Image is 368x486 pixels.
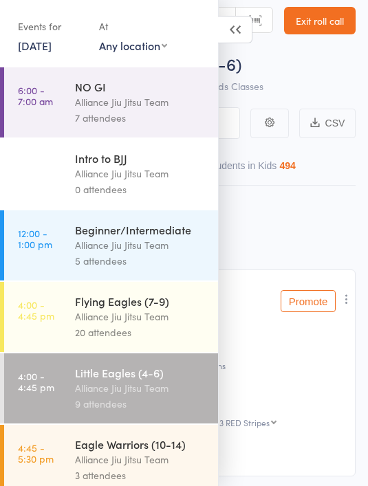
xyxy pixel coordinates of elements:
button: CSV [299,109,356,138]
a: 4:00 -4:45 pmLittle Eagles (4-6)Alliance Jiu Jitsu Team9 attendees [4,353,218,423]
button: Promote [281,290,336,312]
div: Beginner/Intermediate [75,222,206,237]
div: Events for [18,15,85,38]
div: Eagle Warriors (10-14) [75,437,206,452]
a: [DATE] [18,38,52,53]
a: 12:00 -1:00 pmBeginner/IntermediateAlliance Jiu Jitsu Team5 attendees [4,210,218,280]
a: Exit roll call [284,7,356,34]
span: Kids Classes [210,79,263,93]
time: 6:00 - 7:00 am [18,85,53,107]
time: 4:00 - 4:45 pm [18,299,54,321]
div: Alliance Jiu Jitsu Team [75,166,206,181]
a: 4:00 -4:45 pmFlying Eagles (7-9)Alliance Jiu Jitsu Team20 attendees [4,282,218,352]
time: 12:00 - 1:00 pm [18,228,52,250]
div: 5 attendees [75,253,206,269]
div: 7 attendees [75,110,206,126]
div: 494 [279,160,295,171]
div: At [99,15,167,38]
div: Little Eagles (4-6) [75,365,206,380]
div: Alliance Jiu Jitsu Team [75,94,206,110]
div: Alliance Jiu Jitsu Team [75,309,206,324]
a: 12:00 -12:45 pmIntro to BJJAlliance Jiu Jitsu Team0 attendees [4,139,218,209]
div: Flying Eagles (7-9) [75,294,206,309]
time: 12:00 - 12:45 pm [18,156,57,178]
div: Alliance Jiu Jitsu Team [75,380,206,396]
div: 3 attendees [75,467,206,483]
button: Other students in Kids494 [182,153,296,185]
time: 4:00 - 4:45 pm [18,371,54,393]
div: Any location [99,38,167,53]
div: NO GI [75,79,206,94]
div: Alliance Jiu Jitsu Team [75,452,206,467]
div: Intro to BJJ [75,151,206,166]
div: 20 attendees [75,324,206,340]
div: 9 attendees [75,396,206,412]
time: 4:45 - 5:30 pm [18,442,54,464]
div: White Belt 3 RED Stripes [178,418,270,427]
div: Alliance Jiu Jitsu Team [75,237,206,253]
div: 0 attendees [75,181,206,197]
a: 6:00 -7:00 amNO GIAlliance Jiu Jitsu Team7 attendees [4,67,218,137]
